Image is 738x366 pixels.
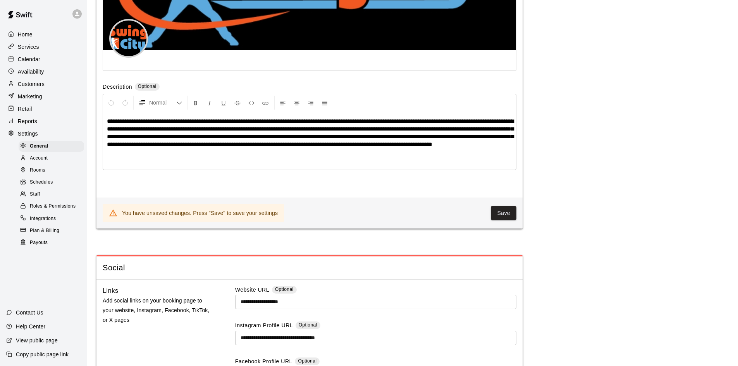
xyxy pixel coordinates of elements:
span: Rooms [30,167,45,174]
p: Customers [18,80,45,88]
span: Payouts [30,239,48,247]
p: View public page [16,337,58,344]
span: Social [103,263,516,273]
button: Undo [105,96,118,110]
a: Payouts [19,237,87,249]
p: Add social links on your booking page to your website, Instagram, Facebook, TikTok, or X pages [103,296,210,325]
a: Settings [6,128,81,139]
p: Contact Us [16,309,43,316]
a: Home [6,29,81,40]
div: Staff [19,189,84,200]
div: Plan & Billing [19,225,84,236]
span: Optional [275,287,294,292]
a: Integrations [19,213,87,225]
p: Help Center [16,323,45,330]
a: Roles & Permissions [19,201,87,213]
button: Format Italics [203,96,216,110]
a: Plan & Billing [19,225,87,237]
a: Schedules [19,177,87,189]
a: Services [6,41,81,53]
button: Format Strikethrough [231,96,244,110]
a: Marketing [6,91,81,102]
span: Staff [30,191,40,198]
span: Plan & Billing [30,227,59,235]
button: Center Align [290,96,303,110]
div: Roles & Permissions [19,201,84,212]
a: Calendar [6,53,81,65]
div: You have unsaved changes. Press "Save" to save your settings [122,206,278,220]
div: General [19,141,84,152]
span: Optional [138,84,157,89]
p: Availability [18,68,44,76]
a: General [19,140,87,152]
div: Account [19,153,84,164]
span: Account [30,155,48,162]
p: Retail [18,105,32,113]
div: Integrations [19,213,84,224]
a: Rooms [19,165,87,177]
button: Left Align [276,96,289,110]
p: Reports [18,117,37,125]
h6: Links [103,286,119,296]
div: Rooms [19,165,84,176]
span: Integrations [30,215,56,223]
span: Normal [149,99,176,107]
p: Settings [18,130,38,137]
span: General [30,143,48,150]
a: Staff [19,189,87,201]
button: Justify Align [318,96,331,110]
div: Schedules [19,177,84,188]
a: Customers [6,78,81,90]
a: Retail [6,103,81,115]
button: Insert Code [245,96,258,110]
label: Website URL [235,286,269,295]
div: Payouts [19,237,84,248]
label: Description [103,83,132,92]
button: Formatting Options [135,96,186,110]
span: Schedules [30,179,53,186]
p: Home [18,31,33,38]
button: Format Underline [217,96,230,110]
a: Reports [6,115,81,127]
label: Instagram Profile URL [235,321,293,330]
span: Optional [299,322,317,328]
button: Format Bold [189,96,202,110]
span: Roles & Permissions [30,203,76,210]
button: Insert Link [259,96,272,110]
p: Marketing [18,93,42,100]
p: Calendar [18,55,40,63]
button: Right Align [304,96,317,110]
a: Account [19,152,87,164]
button: Redo [119,96,132,110]
span: Optional [298,358,317,364]
button: Save [491,206,516,220]
p: Services [18,43,39,51]
a: Availability [6,66,81,77]
p: Copy public page link [16,351,69,358]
